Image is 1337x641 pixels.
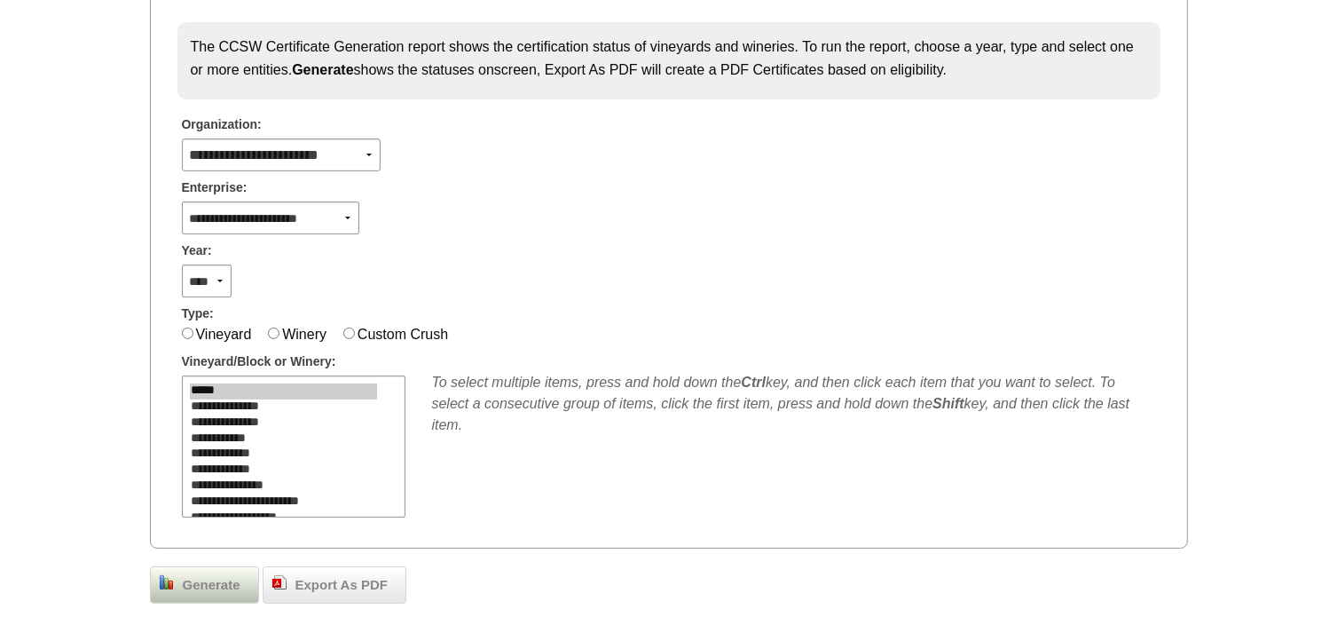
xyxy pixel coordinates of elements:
b: Ctrl [741,375,766,390]
span: Export As PDF [287,575,397,596]
a: Generate [150,566,259,604]
label: Custom Crush [358,327,448,342]
img: chart_bar.png [160,575,174,590]
span: Generate [174,575,249,596]
span: Year: [182,241,212,260]
label: Vineyard [196,327,252,342]
span: Type: [182,305,214,323]
p: The CCSW Certificate Generation report shows the certification status of vineyards and wineries. ... [191,36,1147,81]
span: Organization: [182,115,262,134]
div: To select multiple items, press and hold down the key, and then click each item that you want to ... [432,372,1156,436]
img: doc_pdf.png [272,575,287,590]
span: Vineyard/Block or Winery: [182,352,336,371]
a: Export As PDF [263,566,406,604]
span: Enterprise: [182,178,248,197]
label: Winery [282,327,326,342]
b: Shift [932,396,964,411]
strong: Generate [292,62,353,77]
